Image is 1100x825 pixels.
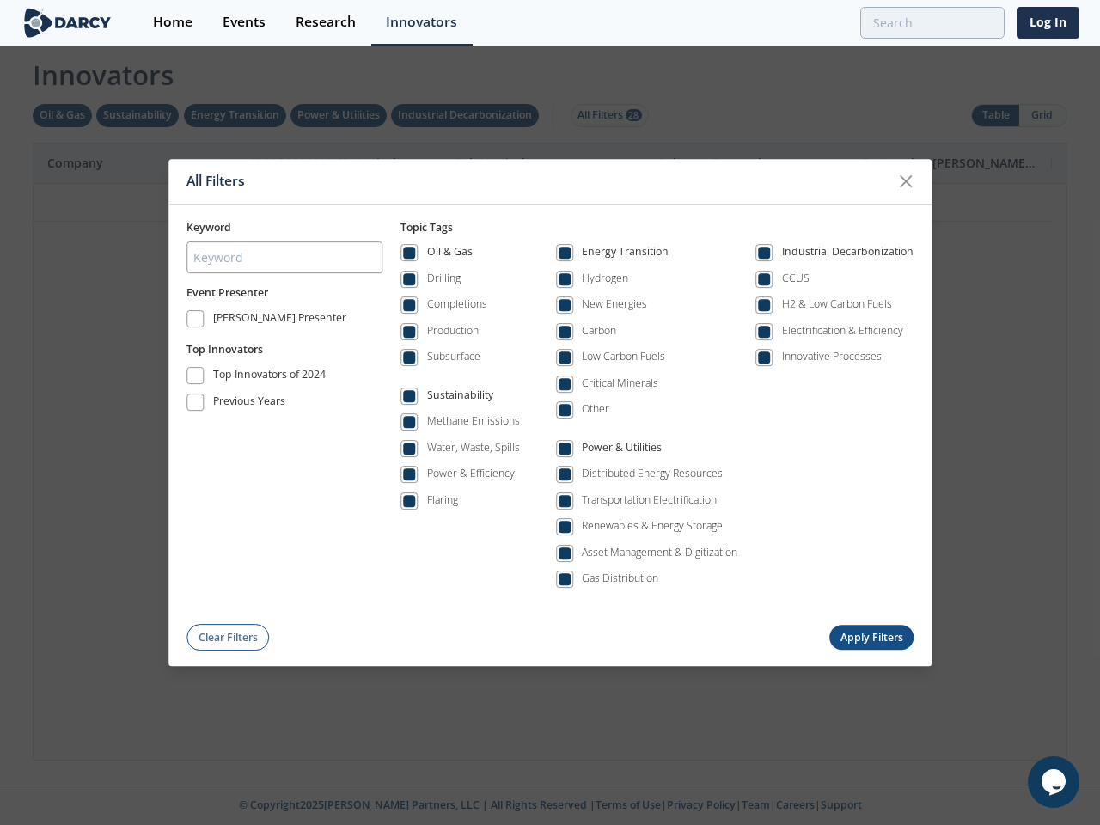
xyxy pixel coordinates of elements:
[213,310,346,331] div: [PERSON_NAME] Presenter
[386,15,457,29] div: Innovators
[782,323,903,339] div: Electrification & Efficiency
[427,467,515,482] div: Power & Efficiency
[427,323,479,339] div: Production
[582,271,628,286] div: Hydrogen
[782,350,882,365] div: Innovative Processes
[582,245,669,266] div: Energy Transition
[427,297,487,313] div: Completions
[782,271,810,286] div: CCUS
[582,571,658,587] div: Gas Distribution
[582,545,737,560] div: Asset Management & Digitization
[582,440,662,461] div: Power & Utilities
[582,492,717,508] div: Transportation Electrification
[1017,7,1079,39] a: Log In
[186,220,231,235] span: Keyword
[296,15,356,29] div: Research
[427,440,520,455] div: Water, Waste, Spills
[582,323,616,339] div: Carbon
[829,626,914,651] button: Apply Filters
[213,367,326,388] div: Top Innovators of 2024
[400,220,453,235] span: Topic Tags
[582,297,647,313] div: New Energies
[213,394,285,414] div: Previous Years
[582,350,665,365] div: Low Carbon Fuels
[582,519,723,535] div: Renewables & Energy Storage
[860,7,1005,39] input: Advanced Search
[582,376,658,391] div: Critical Minerals
[427,350,480,365] div: Subsurface
[582,467,723,482] div: Distributed Energy Resources
[186,285,268,301] button: Event Presenter
[186,342,263,357] button: Top Innovators
[1028,756,1083,808] iframe: chat widget
[427,492,458,508] div: Flaring
[427,245,473,266] div: Oil & Gas
[582,402,609,418] div: Other
[782,245,914,266] div: Industrial Decarbonization
[186,342,263,357] span: Top Innovators
[223,15,266,29] div: Events
[186,165,889,198] div: All Filters
[186,625,269,651] button: Clear Filters
[427,414,520,430] div: Methane Emissions
[153,15,192,29] div: Home
[186,285,268,300] span: Event Presenter
[782,297,892,313] div: H2 & Low Carbon Fuels
[186,241,382,273] input: Keyword
[427,271,461,286] div: Drilling
[21,8,114,38] img: logo-wide.svg
[427,388,493,408] div: Sustainability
